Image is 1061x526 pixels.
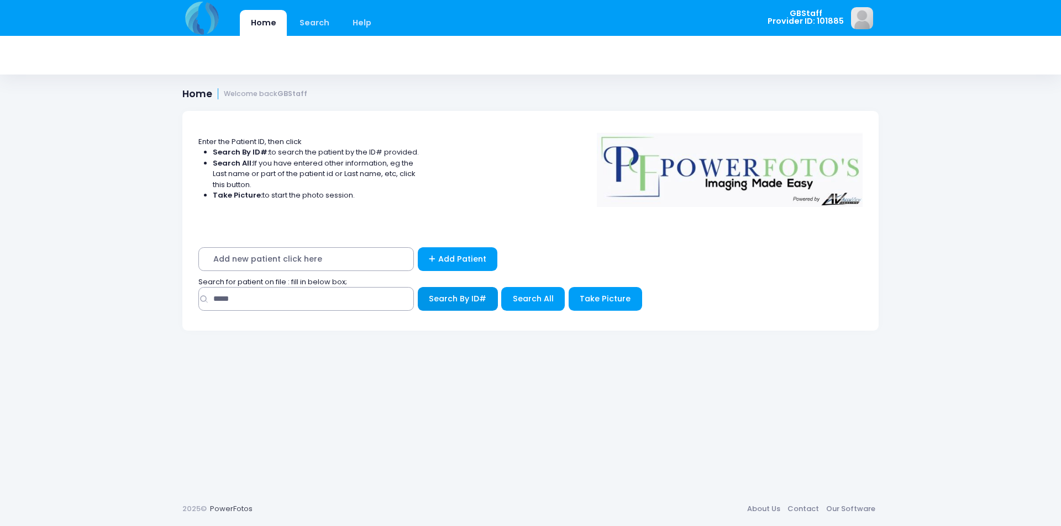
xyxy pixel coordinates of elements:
span: Search By ID# [429,293,486,304]
span: Search for patient on file : fill in below box; [198,277,347,287]
li: to start the photo session. [213,190,419,201]
button: Search All [501,287,565,311]
a: Our Software [822,499,879,519]
span: Add new patient click here [198,247,414,271]
li: If you have entered other information, eg the Last name or part of the patient id or Last name, e... [213,158,419,190]
span: Take Picture [580,293,631,304]
img: Logo [592,125,868,207]
button: Search By ID# [418,287,498,311]
strong: GBStaff [277,89,307,98]
strong: Take Picture: [213,190,262,200]
a: Search [288,10,340,36]
a: PowerFotos [210,503,253,514]
img: image [851,7,873,29]
h1: Home [182,88,307,100]
strong: Search All: [213,158,253,168]
span: GBStaff Provider ID: 101885 [768,9,844,25]
li: to search the patient by the ID# provided. [213,147,419,158]
a: Home [240,10,287,36]
span: Enter the Patient ID, then click [198,136,302,147]
strong: Search By ID#: [213,147,269,157]
a: Add Patient [418,247,498,271]
small: Welcome back [224,90,307,98]
button: Take Picture [569,287,642,311]
a: Contact [784,499,822,519]
span: 2025© [182,503,207,514]
a: Help [342,10,382,36]
span: Search All [513,293,554,304]
a: About Us [743,499,784,519]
